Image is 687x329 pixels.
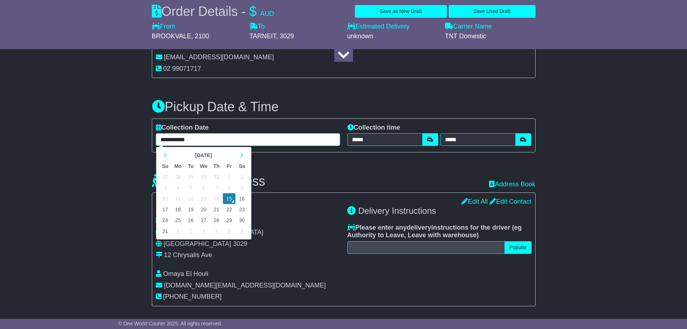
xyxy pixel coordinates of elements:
span: [PHONE_NUMBER] [163,293,222,300]
td: 27 [197,215,210,226]
div: Order Details - [152,4,274,19]
td: 29 [223,215,235,226]
td: 23 [235,204,248,215]
td: 21 [210,204,223,215]
td: 1 [223,172,235,182]
td: 22 [223,204,235,215]
label: Please enter any instructions for the driver ( ) [347,224,532,239]
td: 16 [235,193,248,204]
span: [DOMAIN_NAME][EMAIL_ADDRESS][DOMAIN_NAME] [164,282,326,289]
label: Collection Date [156,124,209,132]
label: Collection time [347,124,400,132]
td: 19 [184,204,197,215]
th: Mo [172,161,185,172]
td: 11 [172,193,185,204]
td: 15 [223,193,235,204]
span: 3029 [233,240,247,247]
td: 28 [210,215,223,226]
td: 17 [159,204,172,215]
td: 3 [197,226,210,237]
th: Fr [223,161,235,172]
td: 18 [172,204,185,215]
label: To [250,23,265,31]
th: Select Month [172,150,235,161]
td: 27 [159,172,172,182]
span: delivery [407,224,431,231]
h3: Delivery Address [152,174,265,189]
span: $ [250,4,257,19]
button: Save as New Draft [355,5,447,18]
th: We [197,161,210,172]
td: 1 [172,226,185,237]
th: Su [159,161,172,172]
button: Save Used Draft [449,5,536,18]
a: Address Book [489,181,535,188]
td: 26 [184,215,197,226]
td: 31 [210,172,223,182]
th: Th [210,161,223,172]
label: Carrier Name [445,23,492,31]
div: 12 Chrysalis Ave [164,251,212,259]
td: 24 [159,215,172,226]
div: unknown [347,33,438,40]
td: 14 [210,193,223,204]
td: 4 [172,182,185,193]
td: 13 [197,193,210,204]
td: 3 [159,182,172,193]
span: Delivery Instructions [358,206,436,216]
span: AUD [260,10,274,17]
span: TARNEIT [250,33,276,40]
span: , 3029 [276,33,294,40]
td: 12 [184,193,197,204]
td: 5 [223,226,235,237]
label: From [152,23,175,31]
td: 2 [235,172,248,182]
td: 20 [197,204,210,215]
h3: Pickup Date & Time [152,100,536,114]
a: Edit All [461,198,488,205]
td: 7 [210,182,223,193]
th: Sa [235,161,248,172]
span: © One World Courier 2025. All rights reserved. [118,321,223,326]
span: , 2100 [191,33,209,40]
span: BROOKVALE [152,33,191,40]
td: 6 [197,182,210,193]
button: Popular [505,241,531,254]
td: 8 [223,182,235,193]
span: [GEOGRAPHIC_DATA] [164,240,231,247]
div: TNT Domestic [445,33,536,40]
td: 29 [184,172,197,182]
td: 31 [159,226,172,237]
td: 28 [172,172,185,182]
th: Tu [184,161,197,172]
td: 2 [184,226,197,237]
span: Omaya El Houli [163,270,208,277]
td: 9 [235,182,248,193]
span: eg Authority to Leave, Leave with warehouse [347,224,522,239]
td: 30 [197,172,210,182]
td: 6 [235,226,248,237]
span: 02 99071717 [163,65,201,72]
td: 5 [184,182,197,193]
td: 10 [159,193,172,204]
a: Edit Contact [489,198,531,205]
td: 4 [210,226,223,237]
td: 25 [172,215,185,226]
label: Estimated Delivery [347,23,438,31]
td: 30 [235,215,248,226]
